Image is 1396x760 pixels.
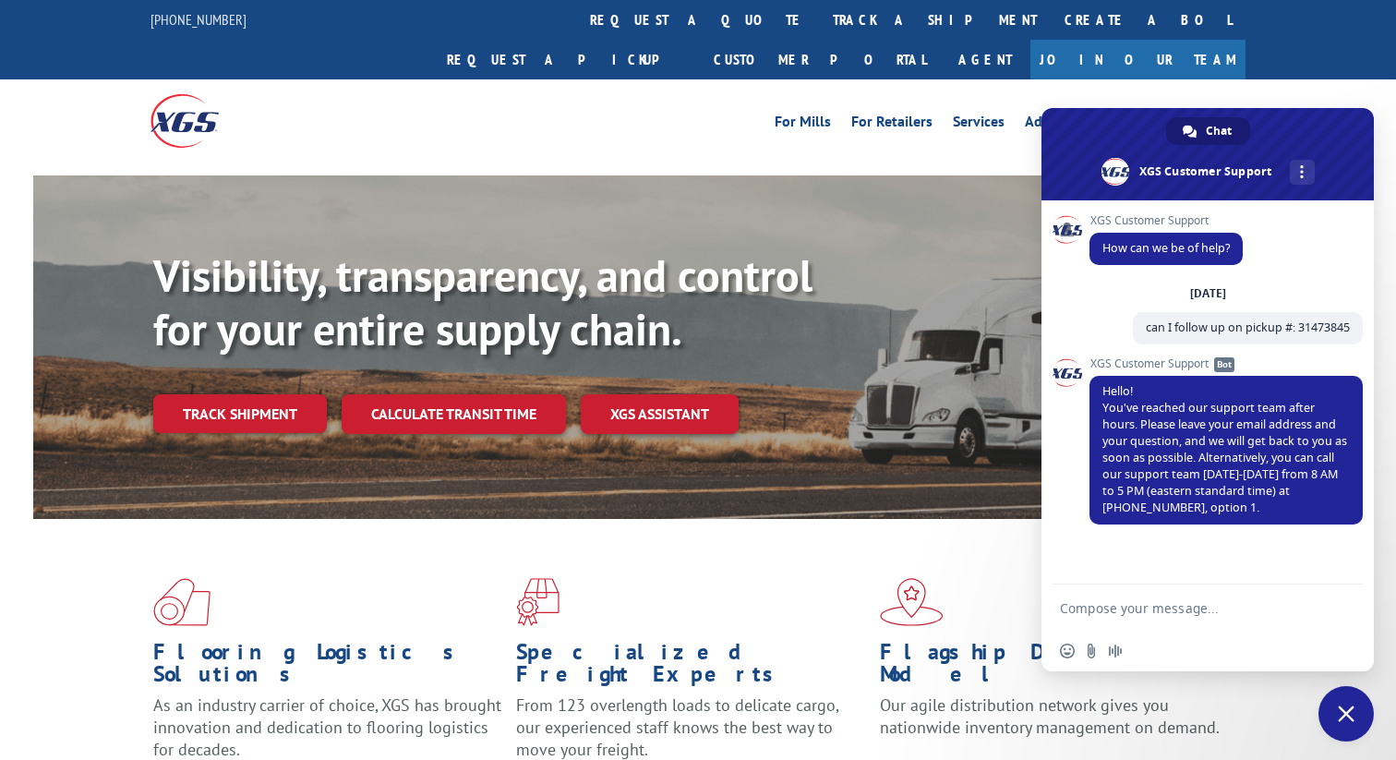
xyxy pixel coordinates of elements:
[1108,644,1123,658] span: Audio message
[1030,40,1246,79] a: Join Our Team
[1025,115,1101,135] a: Advantages
[940,40,1030,79] a: Agent
[516,578,560,626] img: xgs-icon-focused-on-flooring-red
[153,694,501,760] span: As an industry carrier of choice, XGS has brought innovation and dedication to flooring logistics...
[1206,117,1232,145] span: Chat
[1190,288,1226,299] div: [DATE]
[1102,240,1230,256] span: How can we be of help?
[1089,357,1363,370] span: XGS Customer Support
[1102,383,1347,515] span: Hello! You've reached our support team after hours. Please leave your email address and your ques...
[880,641,1229,694] h1: Flagship Distribution Model
[1214,357,1234,372] span: Bot
[1060,644,1075,658] span: Insert an emoji
[1060,600,1315,617] textarea: Compose your message...
[1318,686,1374,742] div: Close chat
[880,578,944,626] img: xgs-icon-flagship-distribution-model-red
[700,40,940,79] a: Customer Portal
[150,10,247,29] a: [PHONE_NUMBER]
[1146,320,1350,335] span: can I follow up on pickup #: 31473845
[516,641,865,694] h1: Specialized Freight Experts
[581,394,739,434] a: XGS ASSISTANT
[342,394,566,434] a: Calculate transit time
[1084,644,1099,658] span: Send a file
[153,247,812,357] b: Visibility, transparency, and control for your entire supply chain.
[775,115,831,135] a: For Mills
[153,641,502,694] h1: Flooring Logistics Solutions
[851,115,933,135] a: For Retailers
[153,394,327,433] a: Track shipment
[1290,160,1315,185] div: More channels
[433,40,700,79] a: Request a pickup
[880,694,1220,738] span: Our agile distribution network gives you nationwide inventory management on demand.
[953,115,1005,135] a: Services
[1089,214,1243,227] span: XGS Customer Support
[1166,117,1250,145] div: Chat
[153,578,211,626] img: xgs-icon-total-supply-chain-intelligence-red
